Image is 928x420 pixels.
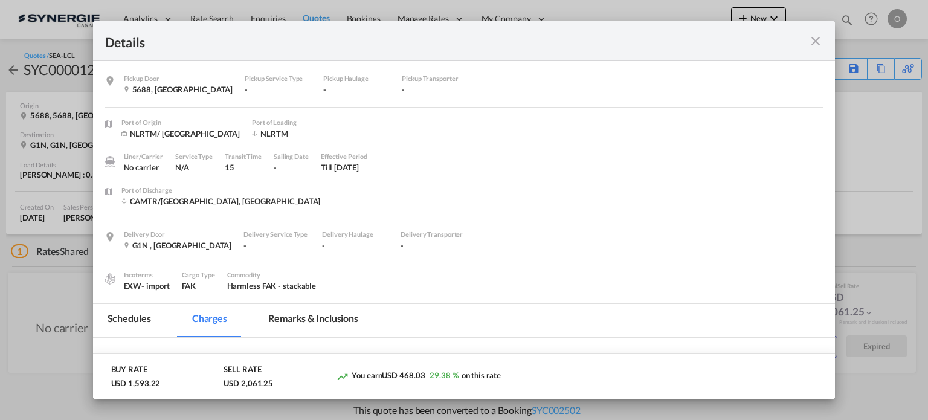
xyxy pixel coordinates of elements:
[337,370,349,383] md-icon: icon-trending-up
[227,281,317,291] span: Harmless FAK - stackable
[93,304,166,337] md-tab-item: Schedules
[402,73,468,84] div: Pickup Transporter
[182,270,215,280] div: Cargo Type
[401,240,467,251] div: -
[254,304,373,337] md-tab-item: Remarks & Inclusions
[224,378,273,389] div: USD 2,061.25
[111,378,161,389] div: USD 1,593.22
[322,229,388,240] div: Delivery Haulage
[808,34,823,48] md-icon: icon-close fg-AAA8AD m-0 cursor
[124,270,170,280] div: Incoterms
[321,162,359,173] div: Till 26 Jul 2025
[337,370,500,383] div: You earn on this rate
[124,240,232,251] div: G1N , Canada
[321,151,367,162] div: Effective Period
[243,229,310,240] div: Delivery Service Type
[245,73,311,84] div: Pickup Service Type
[121,117,240,128] div: Port of Origin
[124,84,233,95] div: 5688 , Netherlands
[124,151,164,162] div: Liner/Carrier
[121,196,321,207] div: CAMTR/Montreal, QC
[243,240,310,251] div: -
[225,151,262,162] div: Transit Time
[141,280,169,291] div: - import
[382,370,425,380] span: USD 468.03
[402,84,468,95] div: -
[103,272,117,285] img: cargo.png
[245,84,311,95] div: -
[252,128,349,139] div: NLRTM
[178,304,242,337] md-tab-item: Charges
[124,162,164,173] div: No carrier
[93,304,385,337] md-pagination-wrapper: Use the left and right arrow keys to navigate between tabs
[182,280,215,291] div: FAK
[121,128,240,139] div: NLRTM/ Rotterdam
[175,151,213,162] div: Service Type
[225,162,262,173] div: 15
[121,185,321,196] div: Port of Discharge
[430,370,458,380] span: 29.38 %
[323,73,390,84] div: Pickup Haulage
[274,162,309,173] div: -
[93,21,836,399] md-dialog: Pickup Door ...
[111,364,147,378] div: BUY RATE
[274,151,309,162] div: Sailing Date
[175,163,189,172] span: N/A
[124,280,170,291] div: EXW
[227,270,317,280] div: Commodity
[322,240,388,251] div: -
[124,73,233,84] div: Pickup Door
[401,229,467,240] div: Delivery Transporter
[105,33,752,48] div: Details
[252,117,349,128] div: Port of Loading
[124,229,232,240] div: Delivery Door
[224,364,261,378] div: SELL RATE
[323,84,390,95] div: -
